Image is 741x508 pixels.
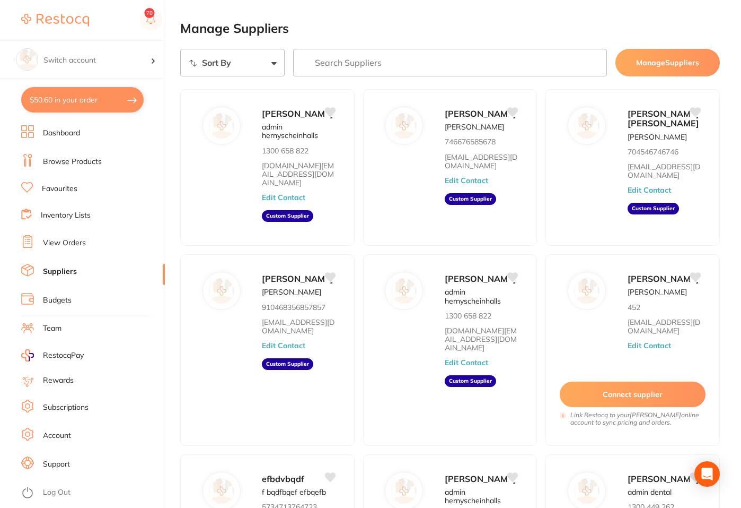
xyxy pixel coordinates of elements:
a: Rewards [43,375,74,386]
img: Jelani Kaufman [209,278,234,304]
aside: Custom Supplier [628,203,679,214]
a: [DOMAIN_NAME][EMAIL_ADDRESS][DOMAIN_NAME] [262,161,334,187]
p: 452 [628,303,640,312]
img: Keefe Parsons [574,113,599,139]
p: 910468356857857 [262,303,325,312]
button: Edit Contact [628,341,671,350]
a: [EMAIL_ADDRESS][DOMAIN_NAME] [628,318,700,335]
p: [PERSON_NAME] [628,133,687,141]
a: Restocq Logo [21,8,89,32]
span: [PERSON_NAME] [445,473,516,484]
button: Edit Contact [628,186,671,194]
a: Budgets [43,295,72,306]
p: [PERSON_NAME] [445,123,504,131]
a: Browse Products [43,157,102,167]
i: Link Restocq to your [PERSON_NAME] online account to sync pricing and orders. [570,411,705,426]
a: View Orders [43,238,86,248]
aside: Custom Supplier [445,375,496,387]
span: [PERSON_NAME] [262,273,333,284]
img: Dorian Hendricks [392,113,417,139]
img: Adam Dental [574,478,599,504]
p: admin hernyscheinhalls [445,288,517,305]
a: Log Out [43,487,70,498]
button: Connect supplier [560,382,705,407]
a: [EMAIL_ADDRESS][DOMAIN_NAME] [628,162,700,179]
a: Account [43,430,71,441]
button: Edit Contact [262,193,305,202]
img: Restocq Logo [21,14,89,27]
img: Henry Schein Halas [392,478,417,504]
button: ManageSuppliers [615,49,720,76]
button: Edit Contact [262,341,305,350]
a: [EMAIL_ADDRESS][DOMAIN_NAME] [445,153,517,170]
p: admin hernyscheinhalls [262,123,334,140]
a: Subscriptions [43,402,89,413]
a: Team [43,323,61,334]
p: 704546746746 [628,148,678,156]
img: Henry Schein Halas [392,278,417,304]
span: [PERSON_NAME] [445,108,516,119]
a: RestocqPay [21,349,84,361]
img: RestocqPay [21,349,34,361]
p: 1300 658 822 [262,147,308,155]
img: Henry Schein Halas [209,113,234,139]
img: image [16,49,38,70]
p: [PERSON_NAME] [628,288,687,296]
img: efbdvbqdf [209,478,234,504]
p: admin dental [628,488,672,496]
button: Edit Contact [445,176,488,185]
a: Favourites [42,184,77,194]
input: Search Suppliers [293,49,607,76]
h2: Manage Suppliers [180,21,720,36]
span: [PERSON_NAME] [628,473,699,484]
button: Edit Contact [445,358,488,367]
button: Log Out [21,485,162,502]
a: Suppliers [43,266,77,277]
aside: Custom Supplier [262,210,313,222]
span: RestocqPay [43,350,84,361]
p: admin hernyscheinhalls [445,488,517,505]
aside: Custom Supplier [262,358,313,370]
span: [PERSON_NAME] [628,273,699,284]
div: Open Intercom Messenger [694,461,720,487]
a: Support [43,459,70,470]
span: [PERSON_NAME] [PERSON_NAME] [628,108,699,128]
aside: Custom Supplier [445,193,496,205]
span: [PERSON_NAME] [262,108,333,119]
p: f bqdfbqef efbqefb [262,488,326,496]
a: Inventory Lists [41,210,91,221]
p: 746676585678 [445,137,496,146]
p: 1300 658 822 [445,312,491,320]
img: David Melton [574,278,599,304]
a: [EMAIL_ADDRESS][DOMAIN_NAME] [262,318,334,335]
p: [PERSON_NAME] [262,288,321,296]
span: [PERSON_NAME] [445,273,516,284]
a: [DOMAIN_NAME][EMAIL_ADDRESS][DOMAIN_NAME] [445,326,517,352]
p: Switch account [43,55,151,66]
span: efbdvbqdf [262,473,304,484]
button: $50.60 in your order [21,87,144,113]
a: Dashboard [43,128,80,139]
